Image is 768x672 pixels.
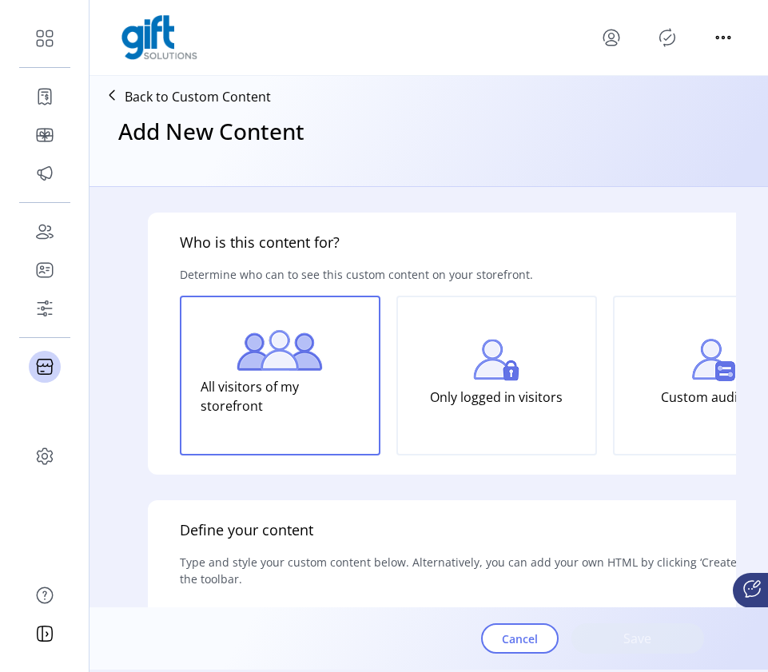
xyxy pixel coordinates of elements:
p: Custom audience [661,381,766,413]
img: all-visitors.png [237,330,323,371]
h3: Add New Content [118,114,304,148]
h5: Define your content [180,519,313,541]
span: Cancel [502,630,538,647]
img: login-visitors.png [473,339,519,381]
p: Back to Custom Content [125,87,271,106]
p: Determine who can to see this custom content on your storefront. [180,253,533,296]
p: All visitors of my storefront [201,371,360,422]
h5: Who is this content for? [180,232,340,253]
button: menu [710,25,736,50]
p: Name your content [180,600,299,638]
button: Publisher Panel [655,25,680,50]
p: Only logged in visitors [430,381,563,413]
img: logo [121,15,197,60]
button: menu [599,25,624,50]
button: Cancel [481,623,559,654]
img: custom-visitors.png [692,339,735,381]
